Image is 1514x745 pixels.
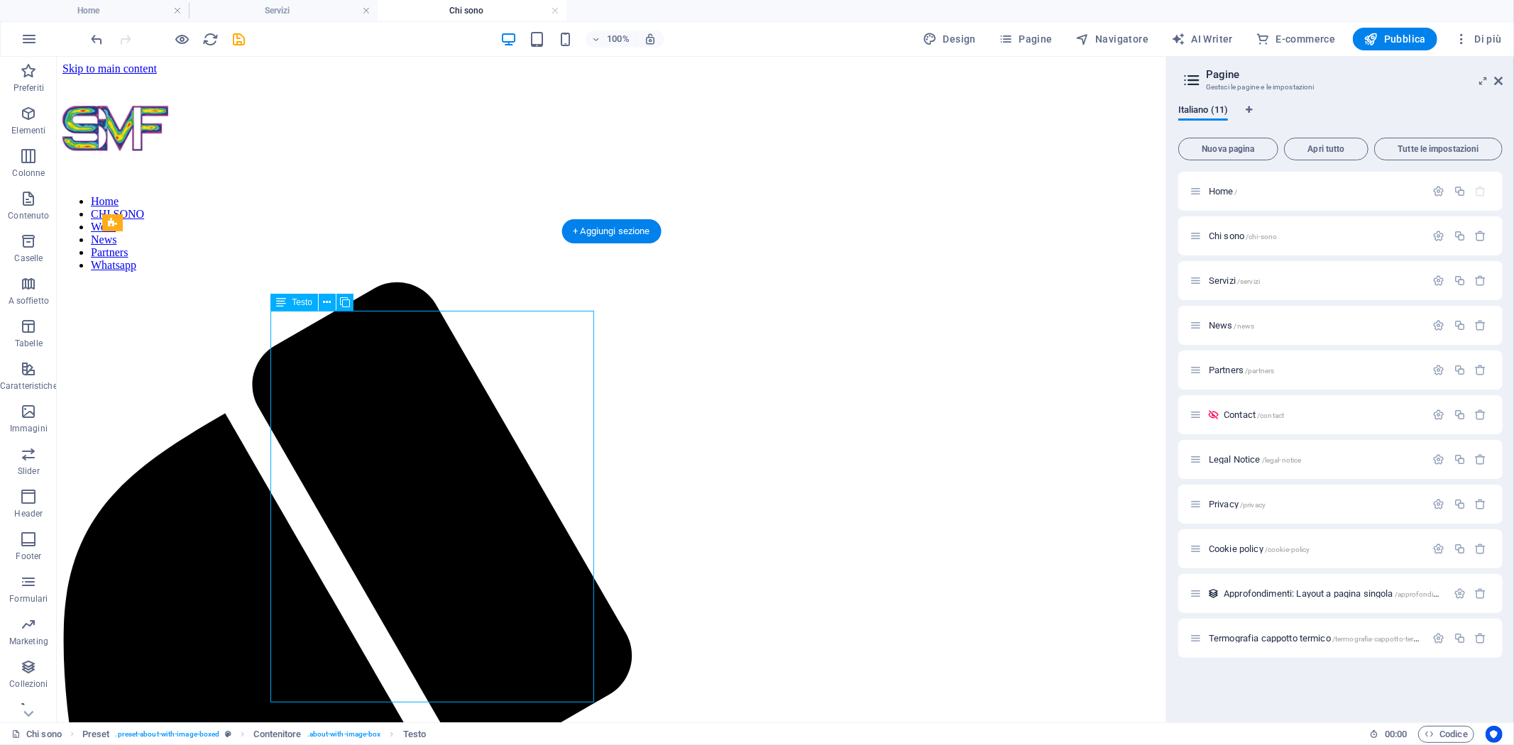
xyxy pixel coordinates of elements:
div: Duplicato [1454,319,1466,331]
span: Fai clic per selezionare. Doppio clic per modificare [254,726,302,743]
span: 00 00 [1385,726,1407,743]
span: Fai clic per aprire la pagina [1209,543,1310,554]
h4: Chi sono [378,3,566,18]
span: : [1395,729,1397,739]
button: Design [917,28,982,50]
div: Rimuovi [1475,453,1487,465]
span: Partners [1209,365,1274,375]
span: Tutte le impostazioni [1381,145,1496,153]
div: Rimuovi [1475,498,1487,510]
span: / [1235,188,1238,196]
span: /news [1234,322,1255,330]
div: Impostazioni [1433,275,1445,287]
span: Apri tutto [1290,145,1362,153]
button: E-commerce [1250,28,1341,50]
div: Chi sono/chi-sono [1205,231,1426,241]
h2: Pagine [1206,68,1503,81]
span: Servizi [1209,275,1260,286]
div: Schede lingua [1178,105,1503,132]
span: /servizi [1237,277,1260,285]
span: Fai clic per selezionare. Doppio clic per modificare [403,726,426,743]
p: Preferiti [13,82,44,94]
div: Contact/contact [1219,410,1426,419]
button: Apri tutto [1284,138,1368,160]
button: Tutte le impostazioni [1374,138,1503,160]
p: Contenuto [8,210,49,221]
button: undo [89,31,106,48]
div: La pagina iniziale non può essere eliminata [1475,185,1487,197]
h6: 100% [607,31,630,48]
span: Privacy [1209,499,1266,509]
div: Impostazioni [1433,319,1445,331]
span: Pubblica [1364,32,1427,46]
div: Rimuovi [1475,632,1487,644]
div: Impostazioni [1433,185,1445,197]
button: 100% [586,31,636,48]
button: Di più [1449,28,1508,50]
button: Clicca qui per lasciare la modalità di anteprima e continuare la modifica [174,31,191,48]
span: /legal-notice [1262,456,1302,464]
div: Rimuovi [1475,587,1487,600]
span: Navigatore [1075,32,1148,46]
span: Di più [1454,32,1502,46]
span: /cookie-policy [1265,546,1310,553]
div: Duplicato [1454,632,1466,644]
div: Servizi/servizi [1205,276,1426,285]
div: Partners/partners [1205,365,1426,375]
p: Collezioni [9,678,48,690]
div: Rimuovi [1475,364,1487,376]
span: E-commerce [1256,32,1335,46]
span: Chi sono [1209,231,1277,241]
div: Impostazioni [1433,409,1445,421]
p: Footer [16,551,42,562]
span: Testo [292,298,312,307]
span: Home [1209,186,1238,197]
span: Nuova pagina [1185,145,1272,153]
div: Duplicato [1454,409,1466,421]
nav: breadcrumb [82,726,426,743]
button: save [231,31,248,48]
div: Impostazioni [1433,498,1445,510]
h4: Servizi [189,3,378,18]
button: Pubblica [1353,28,1438,50]
span: /chi-sono [1246,233,1277,241]
i: Annulla: Sposta elementi (Ctrl+Z) [89,31,106,48]
span: Fai clic per aprire la pagina [1209,320,1254,331]
p: Tabelle [15,338,43,349]
span: AI Writer [1171,32,1233,46]
button: Nuova pagina [1178,138,1278,160]
span: . preset-about-with-image-boxed [116,726,220,743]
span: /contact [1257,412,1284,419]
span: Fai clic per selezionare. Doppio clic per modificare [82,726,110,743]
div: Privacy/privacy [1205,500,1426,509]
div: Rimuovi [1475,543,1487,555]
p: Marketing [9,636,48,647]
span: /partners [1245,367,1274,375]
button: Codice [1418,726,1474,743]
div: News/news [1205,321,1426,330]
button: Usercentrics [1486,726,1503,743]
div: Duplicato [1454,185,1466,197]
p: Header [15,508,43,519]
div: Approfondimenti: Layout a pagina singola/approfondimenti-layout-a-pagina-singola [1219,589,1447,598]
div: Rimuovi [1475,319,1487,331]
div: Impostazioni [1433,453,1445,465]
i: Salva (Ctrl+S) [231,31,248,48]
div: Home/ [1205,187,1426,196]
p: Colonne [12,167,45,179]
button: AI Writer [1165,28,1239,50]
i: Questo elemento è un preset personalizzabile [225,730,231,738]
p: Elementi [11,125,45,136]
span: /privacy [1240,501,1266,509]
span: Pagine [999,32,1053,46]
p: Immagini [10,423,48,434]
span: /termografia-cappotto-termico [1332,635,1430,643]
div: Design (Ctrl+Alt+Y) [917,28,982,50]
a: Fai clic per annullare la selezione. Doppio clic per aprire le pagine [11,726,62,743]
div: Termografia cappotto termico/termografia-cappotto-termico [1205,634,1426,643]
h6: Tempo sessione [1370,726,1408,743]
div: Impostazioni [1433,230,1445,242]
div: Cookie policy/cookie-policy [1205,544,1426,553]
div: Impostazioni [1433,632,1445,644]
div: Legal Notice/legal-notice [1205,455,1426,464]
